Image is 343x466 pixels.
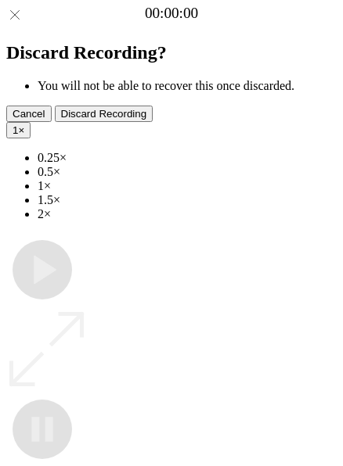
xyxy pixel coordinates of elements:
[38,165,337,179] li: 0.5×
[13,124,18,136] span: 1
[38,151,337,165] li: 0.25×
[38,179,337,193] li: 1×
[145,5,198,22] a: 00:00:00
[38,193,337,207] li: 1.5×
[6,122,31,138] button: 1×
[55,106,153,122] button: Discard Recording
[6,42,337,63] h2: Discard Recording?
[6,106,52,122] button: Cancel
[38,207,337,221] li: 2×
[38,79,337,93] li: You will not be able to recover this once discarded.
